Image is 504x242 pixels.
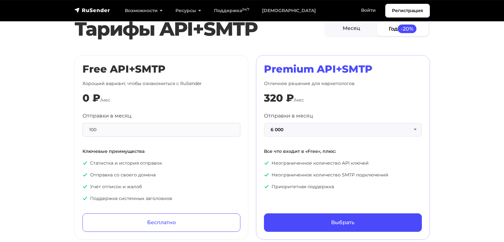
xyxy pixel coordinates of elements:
[82,112,131,120] label: Отправки в месяц
[242,7,249,11] sup: 24/7
[75,18,324,40] h2: Тарифы API+SMTP
[264,184,269,189] img: icon-ok.svg
[398,25,417,33] span: -20%
[82,195,240,202] p: Поддержка системных заголовков
[82,172,88,177] img: icon-ok.svg
[118,4,169,17] a: Возможности
[82,160,88,166] img: icon-ok.svg
[82,63,240,75] h2: Free API+SMTP
[82,148,240,155] p: Ключевые преимущества
[82,184,88,189] img: icon-ok.svg
[169,4,208,17] a: Ресурсы
[264,148,422,155] p: Все что входит в «Free», плюс:
[82,183,240,190] p: Учет отписок и жалоб
[208,4,256,17] a: Поддержка24/7
[264,160,422,167] p: Неограниченное количество API ключей
[264,172,422,178] p: Неограниченное количество SMTP подключений
[264,80,422,87] p: Отличное решение для маркетологов
[82,196,88,201] img: icon-ok.svg
[264,172,269,177] img: icon-ok.svg
[256,4,322,17] a: [DEMOGRAPHIC_DATA]
[264,123,422,137] button: 6 000
[75,7,110,13] img: RuSender
[355,4,382,17] a: Войти
[264,63,422,75] h2: Premium API+SMTP
[377,22,429,36] a: Год
[82,160,240,167] p: Статистка и история отправок
[82,172,240,178] p: Отправка со своего домена
[82,80,240,87] p: Хороший вариант, чтобы ознакомиться с RuSender
[264,160,269,166] img: icon-ok.svg
[264,112,313,120] label: Отправки в месяц
[82,92,100,104] div: 0 ₽
[82,213,240,232] a: Бесплатно
[100,97,110,103] span: /мес
[385,4,430,18] a: Регистрация
[326,22,377,36] a: Месяц
[294,97,304,103] span: /мес
[264,213,422,232] a: Выбрать
[264,183,422,190] p: Приоритетная поддержка
[264,92,294,104] div: 320 ₽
